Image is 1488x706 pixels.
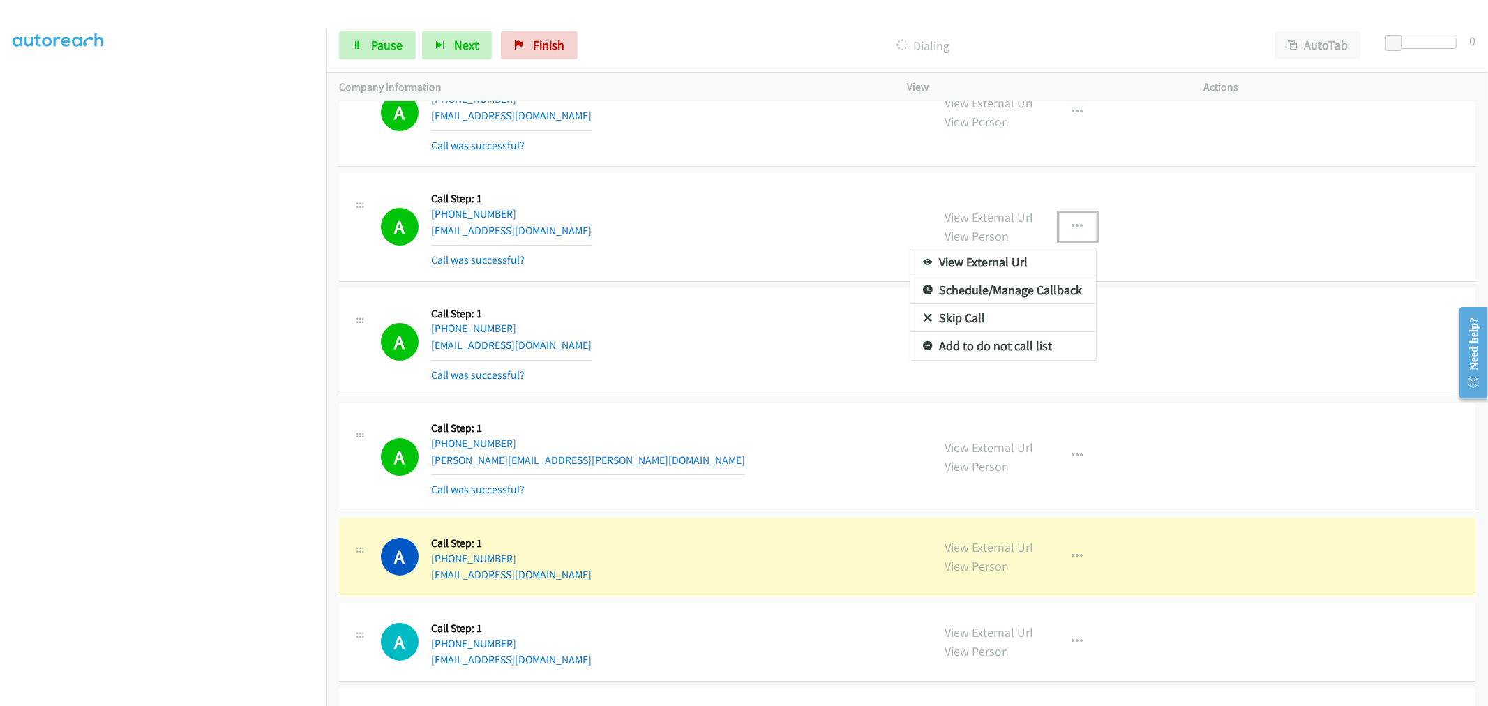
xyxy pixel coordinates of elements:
[381,323,419,361] h1: A
[381,438,419,476] h1: A
[910,248,1096,276] a: View External Url
[381,623,419,661] div: The call is yet to be attempted
[910,332,1096,360] a: Add to do not call list
[381,538,419,576] h1: A
[910,276,1096,304] a: Schedule/Manage Callback
[13,41,326,704] iframe: To enrich screen reader interactions, please activate Accessibility in Grammarly extension settings
[1448,297,1488,408] iframe: Resource Center
[910,304,1096,332] a: Skip Call
[381,623,419,661] h1: A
